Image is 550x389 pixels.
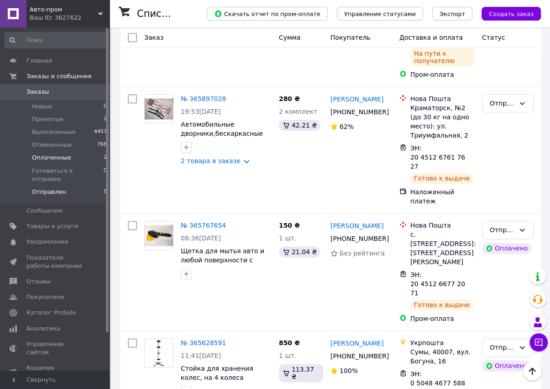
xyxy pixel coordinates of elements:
div: Готово к выдаче [410,173,473,184]
div: Нова Пошта [410,94,475,103]
span: 1 шт. [279,234,297,242]
a: Фото товару [144,221,173,250]
span: Отзывы [26,277,51,286]
span: 9 [104,188,107,196]
div: [PHONE_NUMBER] [329,350,385,362]
span: Уведомления [26,238,68,246]
span: Оплаченные [32,154,71,162]
a: Фото товару [144,94,173,123]
span: 850 ₴ [279,339,300,346]
span: Заказы и сообщения [26,72,91,80]
span: Авто-пром [30,5,98,14]
span: 768 [97,141,107,149]
span: 100% [340,367,358,374]
input: Поиск [5,32,108,48]
span: Кошелек компании [26,364,84,380]
span: Отмененные [32,141,72,149]
a: Автомобильные дворники,бескаркасные ALL SEASONS, ВАЗ 2106 щётки стеклоочистителя на лобовое стекл... [181,121,267,165]
span: Готовиться к отправке [32,167,104,183]
span: Без рейтинга [340,250,385,257]
span: Покупатели [26,293,64,301]
span: 4457 [94,128,107,136]
span: 62% [340,123,354,130]
span: Статус [482,34,505,41]
div: Оплачено [482,360,531,371]
div: Пром-оплата [410,314,475,323]
span: Сумма [279,34,301,41]
span: 2 [104,154,107,162]
div: На пути к получателю [410,48,475,66]
div: Отправлен [490,98,515,108]
a: Фото товару [144,338,173,368]
span: 08:36[DATE] [181,234,221,242]
a: [PERSON_NAME] [330,339,383,348]
span: 2 [104,115,107,123]
img: Фото товару [145,98,173,120]
span: Новые [32,102,52,111]
span: Создать заказ [489,11,534,17]
span: Аналитика [26,325,60,333]
span: Покупатель [330,34,371,41]
div: Отправлен [490,225,515,235]
div: 42.21 ₴ [279,120,320,131]
div: 113.37 ₴ [279,364,323,382]
h1: Список заказов [137,8,215,19]
span: Скачать отчет по пром-оплате [214,10,320,18]
img: Фото товару [145,225,173,246]
a: № 365628591 [181,339,226,346]
span: 0 [104,102,107,111]
div: 21.04 ₴ [279,246,320,257]
span: 1 шт. [279,352,297,359]
span: 280 ₴ [279,95,300,102]
div: Отправлен [490,342,515,352]
span: Показатели работы компании [26,254,84,270]
div: Нова Пошта [410,221,475,230]
button: Управление статусами [337,7,423,21]
span: Экспорт [440,11,465,17]
span: Каталог ProSale [26,309,76,317]
span: Выполненные [32,128,76,136]
div: [PHONE_NUMBER] [329,106,385,118]
div: Ваш ID: 3627622 [30,14,110,22]
a: № 365767654 [181,222,226,229]
div: Наложенный платеж [410,187,475,206]
span: Управление сайтом [26,340,84,357]
span: 11:41[DATE] [181,352,221,359]
span: ЭН: 20 4512 6677 2071 [410,271,465,297]
span: Заказы [26,88,49,96]
span: Управление статусами [344,11,416,17]
span: Главная [26,57,52,65]
div: Готово к выдаче [410,299,473,310]
div: Пром-оплата [410,70,475,79]
div: [PHONE_NUMBER] [329,232,385,245]
span: Заказ [144,34,163,41]
a: Создать заказ [472,10,541,17]
span: ЭН: 20 4512 6761 7627 [410,144,465,170]
span: 19:53[DATE] [181,108,221,115]
div: Оплачено [482,243,531,254]
div: с. [STREET_ADDRESS]: [STREET_ADDRESS][PERSON_NAME] [410,230,475,266]
img: Фото товару [148,339,170,367]
span: 0 [104,167,107,183]
div: Сумы, 40007, вул. Богуна, 16 [410,347,475,366]
a: [PERSON_NAME] [330,95,383,104]
span: Отправлен [32,188,66,196]
span: Сообщения [26,207,62,215]
span: 2 комплект [279,108,317,115]
button: Создать заказ [482,7,541,21]
button: Экспорт [432,7,472,21]
a: [PERSON_NAME] [330,221,383,230]
a: 2 товара в заказе [181,157,241,165]
span: 150 ₴ [279,222,300,229]
span: Доставка и оплата [399,34,463,41]
a: Стойка для хранения колес, на 4 колеса [181,365,253,381]
button: Скачать отчет по пром-оплате [207,7,328,21]
a: № 365897028 [181,95,226,102]
a: Щетка для мытья авто и любой поверхности с насадкой для шланга и клапаном KUFIETA [181,247,264,282]
span: Принятые [32,115,63,123]
div: Краматорск, №2 (до 30 кг на одно место): ул. Триумфальная, 2 [410,103,475,140]
button: Наверх [523,362,542,381]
